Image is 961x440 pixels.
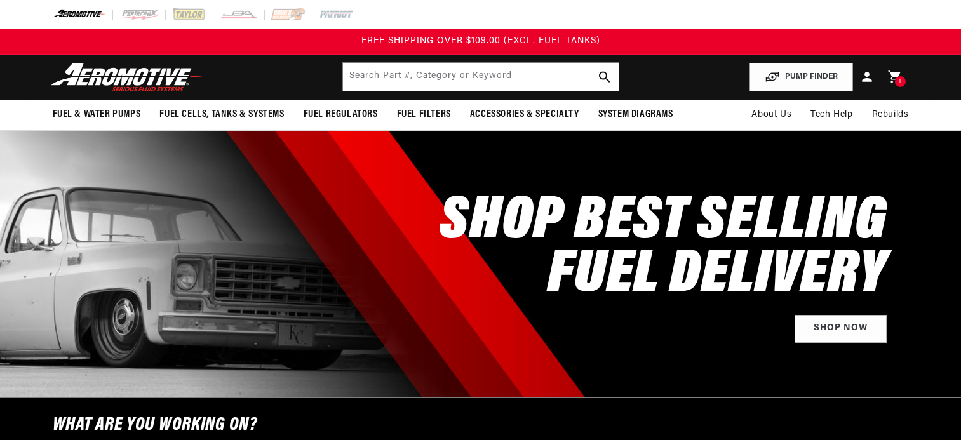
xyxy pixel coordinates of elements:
[749,63,853,91] button: PUMP FINDER
[742,100,801,130] a: About Us
[598,108,673,121] span: System Diagrams
[361,36,600,46] span: FREE SHIPPING OVER $109.00 (EXCL. FUEL TANKS)
[53,108,141,121] span: Fuel & Water Pumps
[159,108,284,121] span: Fuel Cells, Tanks & Systems
[872,108,909,122] span: Rebuilds
[294,100,387,130] summary: Fuel Regulators
[863,100,918,130] summary: Rebuilds
[899,76,901,87] span: 1
[810,108,852,122] span: Tech Help
[589,100,683,130] summary: System Diagrams
[150,100,293,130] summary: Fuel Cells, Tanks & Systems
[343,63,619,91] input: Search by Part Number, Category or Keyword
[48,62,206,92] img: Aeromotive
[397,108,451,121] span: Fuel Filters
[460,100,589,130] summary: Accessories & Specialty
[795,315,887,343] a: Shop Now
[801,100,862,130] summary: Tech Help
[43,100,151,130] summary: Fuel & Water Pumps
[387,100,460,130] summary: Fuel Filters
[591,63,619,91] button: search button
[440,196,886,302] h2: SHOP BEST SELLING FUEL DELIVERY
[751,110,791,119] span: About Us
[470,108,579,121] span: Accessories & Specialty
[304,108,378,121] span: Fuel Regulators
